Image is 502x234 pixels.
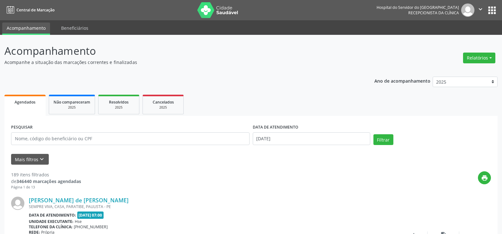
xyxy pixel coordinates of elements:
[253,132,370,145] input: Selecione um intervalo
[29,212,76,218] b: Data de atendimento:
[461,3,474,17] img: img
[11,185,81,190] div: Página 1 de 13
[478,171,491,184] button: print
[29,224,73,230] b: Telefone da clínica:
[11,197,24,210] img: img
[2,22,50,35] a: Acompanhamento
[77,212,104,219] span: [DATE] 07:00
[377,5,459,10] div: Hospital do Servidor do [GEOGRAPHIC_DATA]
[373,134,393,145] button: Filtrar
[4,5,54,15] a: Central de Marcação
[29,204,396,209] div: SEMPRE VIVA, CASA, PARATIBE, PAULISTA - PE
[11,132,250,145] input: Nome, código do beneficiário ou CPF
[57,22,93,34] a: Beneficiários
[16,7,54,13] span: Central de Marcação
[408,10,459,16] span: Recepcionista da clínica
[38,156,45,163] i: keyboard_arrow_down
[11,171,81,178] div: 189 itens filtrados
[15,99,35,105] span: Agendados
[463,53,495,63] button: Relatórios
[54,105,90,110] div: 2025
[109,99,129,105] span: Resolvidos
[103,105,135,110] div: 2025
[4,43,350,59] p: Acompanhamento
[11,178,81,185] div: de
[153,99,174,105] span: Cancelados
[147,105,179,110] div: 2025
[11,123,33,132] label: PESQUISAR
[29,197,129,204] a: [PERSON_NAME] de [PERSON_NAME]
[75,219,82,224] span: Hse
[474,3,486,17] button: 
[253,123,298,132] label: DATA DE ATENDIMENTO
[477,6,484,13] i: 
[74,224,108,230] span: [PHONE_NUMBER]
[374,77,430,85] p: Ano de acompanhamento
[11,154,49,165] button: Mais filtroskeyboard_arrow_down
[4,59,350,66] p: Acompanhe a situação das marcações correntes e finalizadas
[29,219,73,224] b: Unidade executante:
[16,178,81,184] strong: 346440 marcações agendadas
[54,99,90,105] span: Não compareceram
[481,174,488,181] i: print
[486,5,498,16] button: apps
